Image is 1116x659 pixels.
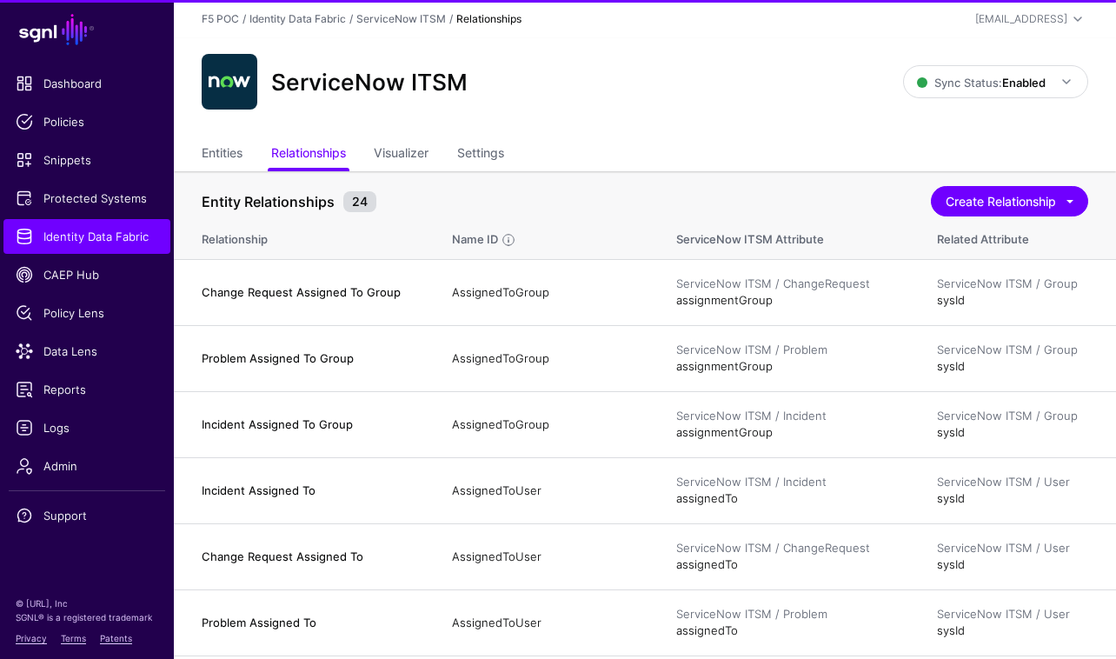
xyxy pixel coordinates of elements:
[3,449,170,483] a: Admin
[3,372,170,407] a: Reports
[16,343,158,360] span: Data Lens
[16,610,158,624] p: SGNL® is a registered trademark
[3,66,170,101] a: Dashboard
[16,419,158,436] span: Logs
[16,75,158,92] span: Dashboard
[10,10,163,49] a: SGNL
[3,104,170,139] a: Policies
[16,381,158,398] span: Reports
[3,181,170,216] a: Protected Systems
[16,507,158,524] span: Support
[61,633,86,643] a: Terms
[16,151,158,169] span: Snippets
[3,410,170,445] a: Logs
[3,257,170,292] a: CAEP Hub
[3,143,170,177] a: Snippets
[100,633,132,643] a: Patents
[16,266,158,283] span: CAEP Hub
[3,296,170,330] a: Policy Lens
[16,304,158,322] span: Policy Lens
[16,457,158,475] span: Admin
[16,228,158,245] span: Identity Data Fabric
[16,113,158,130] span: Policies
[16,633,47,643] a: Privacy
[16,190,158,207] span: Protected Systems
[3,219,170,254] a: Identity Data Fabric
[3,334,170,369] a: Data Lens
[16,596,158,610] p: © [URL], Inc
